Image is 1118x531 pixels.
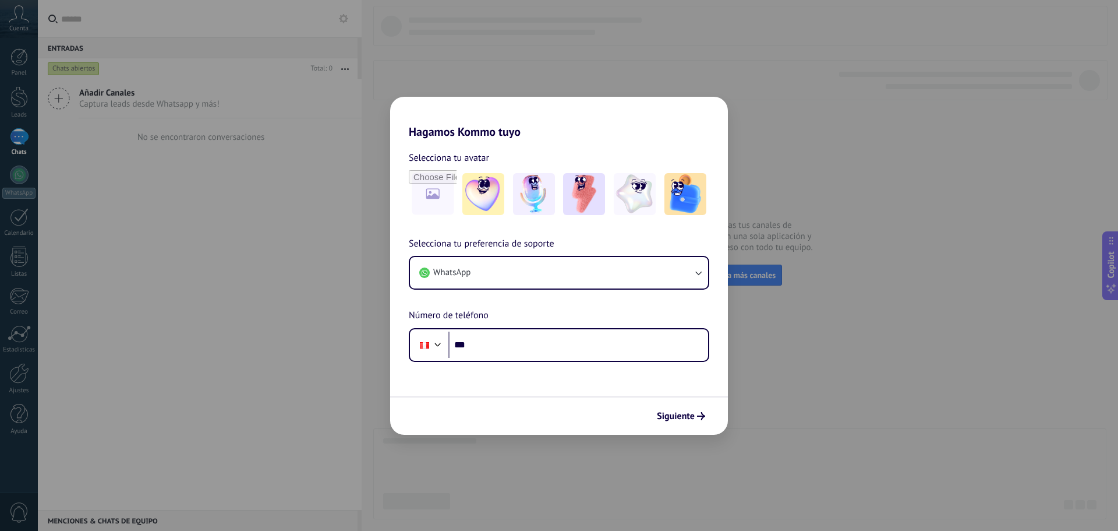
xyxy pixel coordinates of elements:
h2: Hagamos Kommo tuyo [390,97,728,139]
button: WhatsApp [410,257,708,289]
span: Número de teléfono [409,308,489,323]
img: -3.jpeg [563,173,605,215]
img: -4.jpeg [614,173,656,215]
div: Peru: + 51 [413,333,436,357]
span: WhatsApp [433,267,470,279]
img: -5.jpeg [664,173,706,215]
img: -2.jpeg [513,173,555,215]
img: -1.jpeg [462,173,504,215]
button: Siguiente [652,406,710,426]
span: Selecciona tu preferencia de soporte [409,237,554,252]
span: Siguiente [657,412,695,420]
span: Selecciona tu avatar [409,150,489,166]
